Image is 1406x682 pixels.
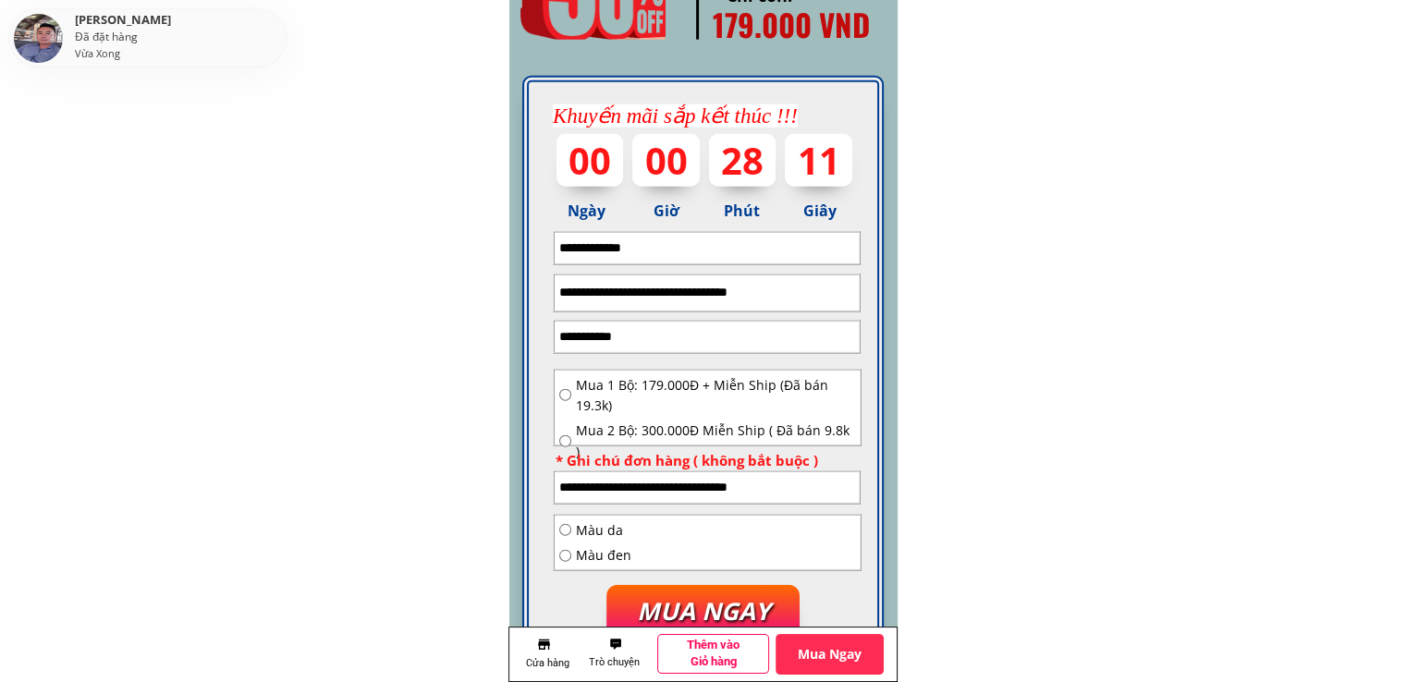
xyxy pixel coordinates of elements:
[803,200,837,224] h3: Giây
[576,375,855,417] span: Mua 1 Bộ: 179.000Đ + Miễn Ship (Đã bán 19.3k)
[584,654,645,671] h1: Trò chuyện
[713,1,886,50] h2: 179.000 VND
[553,104,798,128] span: Khuyến mãi sắp kết thúc !!!
[522,655,573,672] h1: Cửa hàng
[654,200,685,224] h3: Giờ
[724,200,763,224] h3: Phút
[568,200,612,224] h3: Ngày
[669,637,757,670] h1: Thêm vào Giỏ hàng
[776,634,884,674] p: Mua Ngay
[576,420,855,462] span: Mua 2 Bộ: 300.000Đ Miễn Ship ( Đã bán 9.8k )
[576,545,631,566] span: Màu đen
[556,449,850,471] div: * Ghi chú đơn hàng ( không bắt buộc )
[606,585,801,638] p: MUA NGAY
[576,520,631,541] span: Màu da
